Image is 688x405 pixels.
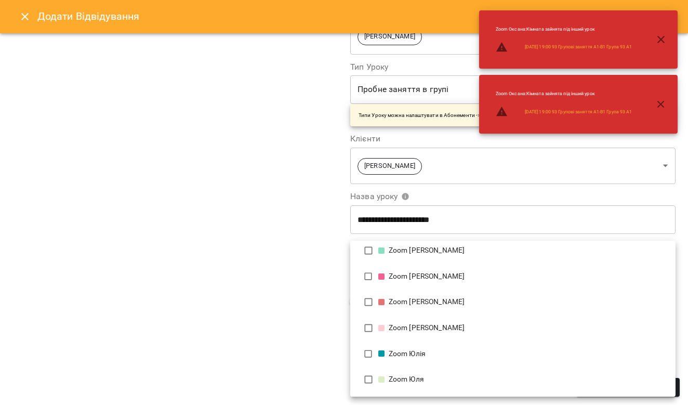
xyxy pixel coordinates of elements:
[378,297,667,307] div: Zoom [PERSON_NAME]
[378,349,667,359] div: Zoom Юлія
[378,271,667,282] div: Zoom [PERSON_NAME]
[378,245,667,256] div: Zoom [PERSON_NAME]
[487,86,641,101] li: Zoom Оксана : Кімната зайнята під інший урок
[525,109,632,115] a: [DATE] 19:00 93 Групові заняття А1-В1 Група 93 A1
[378,323,667,333] div: Zoom [PERSON_NAME]
[525,44,632,50] a: [DATE] 19:00 93 Групові заняття А1-В1 Група 93 A1
[487,22,641,37] li: Zoom Оксана : Кімната зайнята під інший урок
[378,374,667,385] div: Zoom Юля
